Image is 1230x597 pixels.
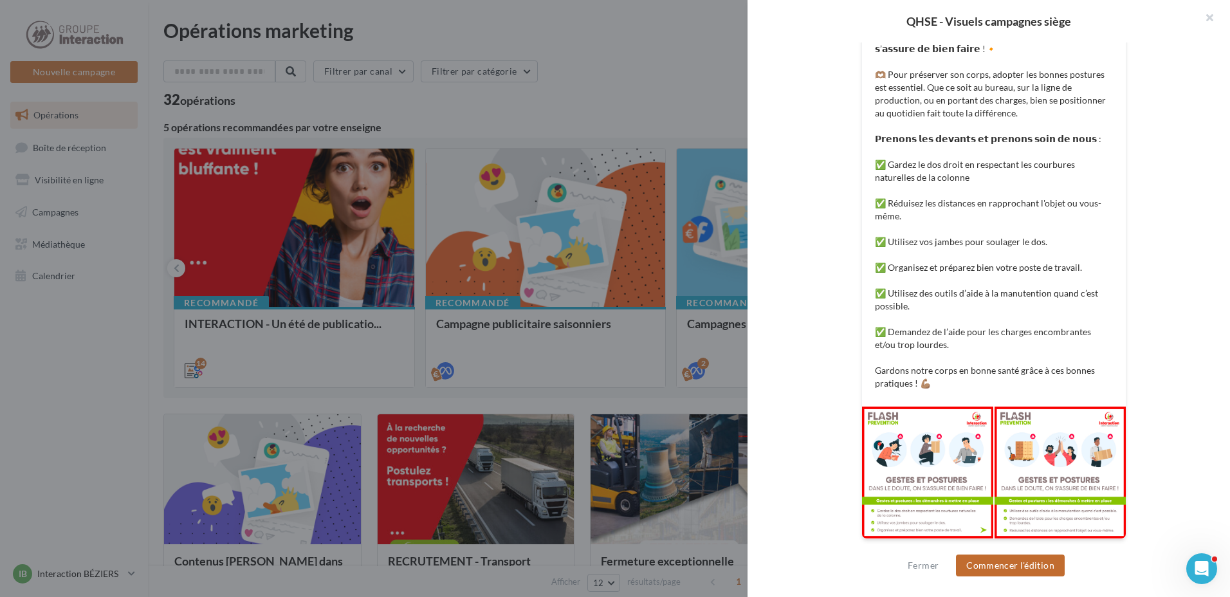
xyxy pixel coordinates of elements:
div: QHSE - Visuels campagnes siège [768,15,1209,27]
button: Commencer l'édition [956,555,1065,576]
iframe: Intercom live chat [1186,553,1217,584]
div: La prévisualisation est non-contractuelle [861,539,1126,556]
button: Fermer [903,558,944,573]
p: 🔸𝗚𝗲𝘀𝘁𝗲𝘀 𝗲𝘁 𝗽𝗼𝘀𝘁𝘂𝗿𝗲𝘀 : 𝗱𝗮𝗻𝘀 𝗹𝗲 𝗱𝗼𝘂𝘁𝗲, 𝗼𝗻 𝘀’𝗮𝘀𝘀𝘂𝗿𝗲 𝗱𝗲 𝗯𝗶𝗲𝗻 𝗳𝗮𝗶𝗿𝗲 !🔸 🫶🏽 Pour préserver son corps, ad... [875,30,1113,390]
